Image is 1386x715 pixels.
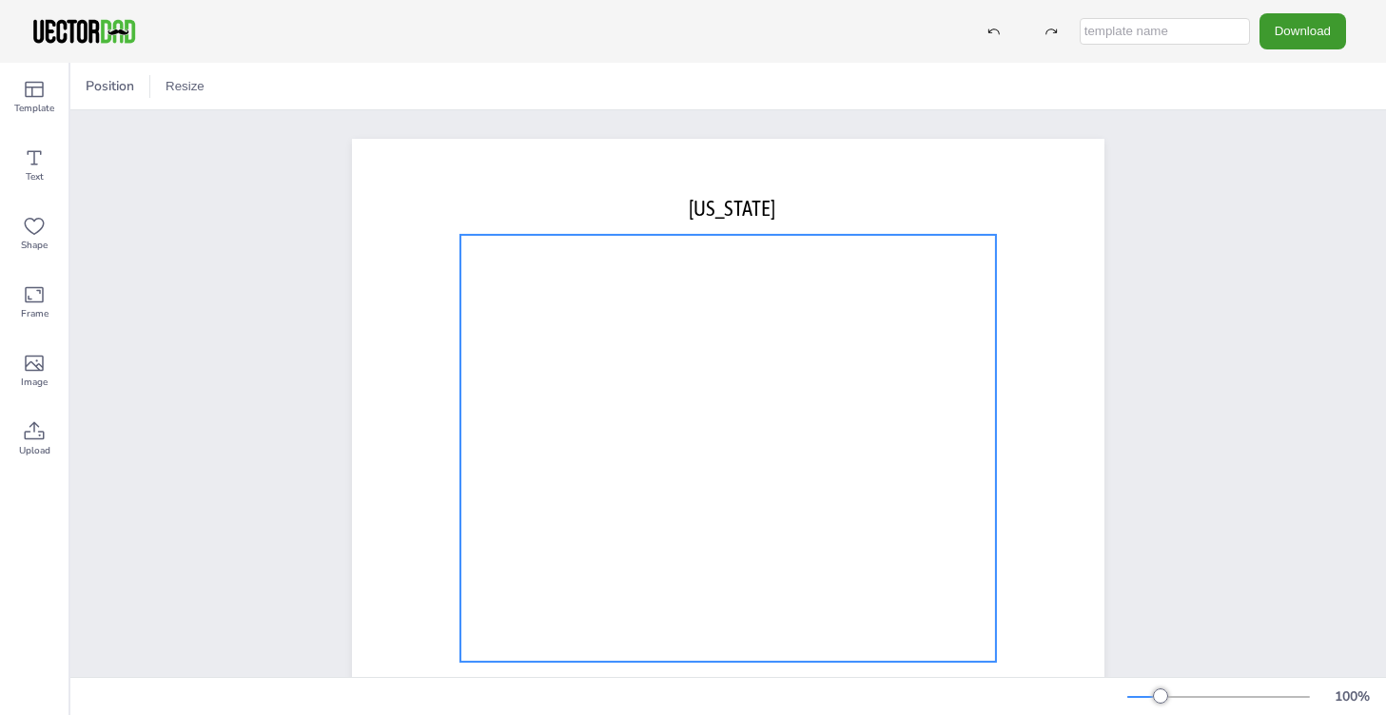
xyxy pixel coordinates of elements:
input: template name [1080,18,1250,45]
span: Frame [21,306,49,321]
div: 100 % [1329,687,1375,705]
span: Shape [21,238,48,253]
span: Upload [19,443,50,458]
span: Template [14,101,54,116]
span: [US_STATE] [689,196,775,221]
img: VectorDad-1.png [30,17,138,46]
button: Resize [158,71,212,102]
span: Text [26,169,44,184]
button: Download [1259,13,1346,48]
span: Image [21,375,48,390]
span: Position [82,77,138,95]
